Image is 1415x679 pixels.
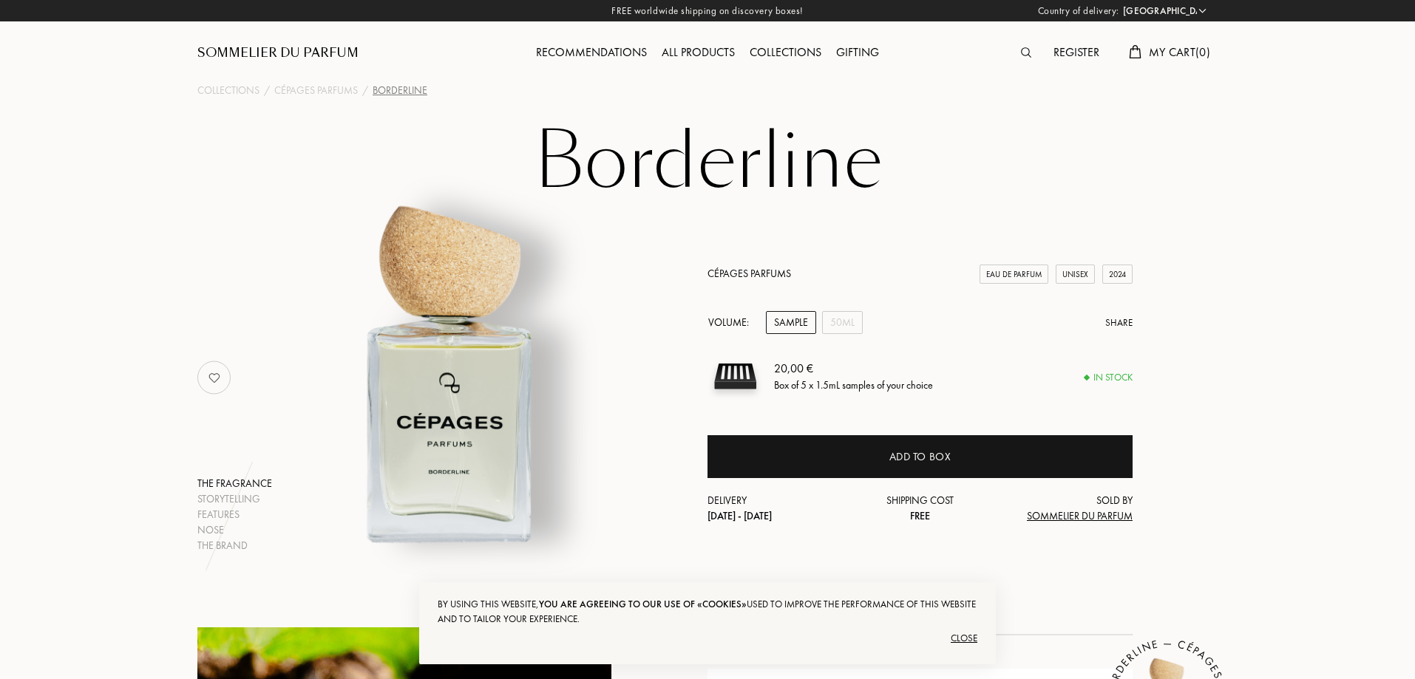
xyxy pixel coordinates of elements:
span: you are agreeing to our use of «cookies» [539,598,747,610]
a: Sommelier du Parfum [197,44,359,62]
div: Storytelling [197,491,272,507]
div: Shipping cost [849,493,991,524]
h1: Borderline [338,121,1077,202]
div: Sample [766,311,816,334]
div: Unisex [1056,265,1095,284]
div: Volume: [707,311,757,334]
div: Gifting [829,44,886,63]
div: Register [1046,44,1107,63]
span: My Cart ( 0 ) [1149,44,1210,60]
a: Recommendations [529,44,654,60]
img: sample box [707,349,763,404]
div: Eau de Parfum [980,265,1048,284]
img: search_icn.svg [1021,47,1031,58]
a: Gifting [829,44,886,60]
div: All products [654,44,742,63]
div: Recommendations [529,44,654,63]
a: Cépages Parfums [274,83,358,98]
div: The fragrance [197,476,272,491]
div: Borderline [373,83,427,98]
div: Nose [197,522,272,538]
div: Box of 5 x 1.5mL samples of your choice [774,378,933,393]
div: Collections [742,44,829,63]
div: By using this website, used to improve the performance of this website and to tailor your experie... [438,597,977,627]
span: Free [910,509,930,522]
div: 20,00 € [774,360,933,378]
img: Borderline Cépages Parfums [270,188,636,553]
div: Share [1105,315,1133,330]
div: 2024 [1102,265,1133,284]
a: Register [1046,44,1107,60]
div: Sold by [991,493,1133,524]
a: All products [654,44,742,60]
a: Collections [742,44,829,60]
div: / [264,83,270,98]
div: Close [438,627,977,650]
a: Collections [197,83,259,98]
div: In stock [1085,370,1133,385]
img: no_like_p.png [200,363,229,392]
div: / [362,83,368,98]
div: Features [197,507,272,522]
div: 50mL [822,311,863,334]
div: Add to box [889,448,951,465]
span: [DATE] - [DATE] [707,509,772,522]
div: The brand [197,538,272,553]
img: cart.svg [1129,45,1141,58]
a: Cépages Parfums [707,267,791,280]
span: Sommelier du Parfum [1027,509,1133,522]
span: Country of delivery: [1038,4,1119,18]
div: Delivery [707,493,849,524]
